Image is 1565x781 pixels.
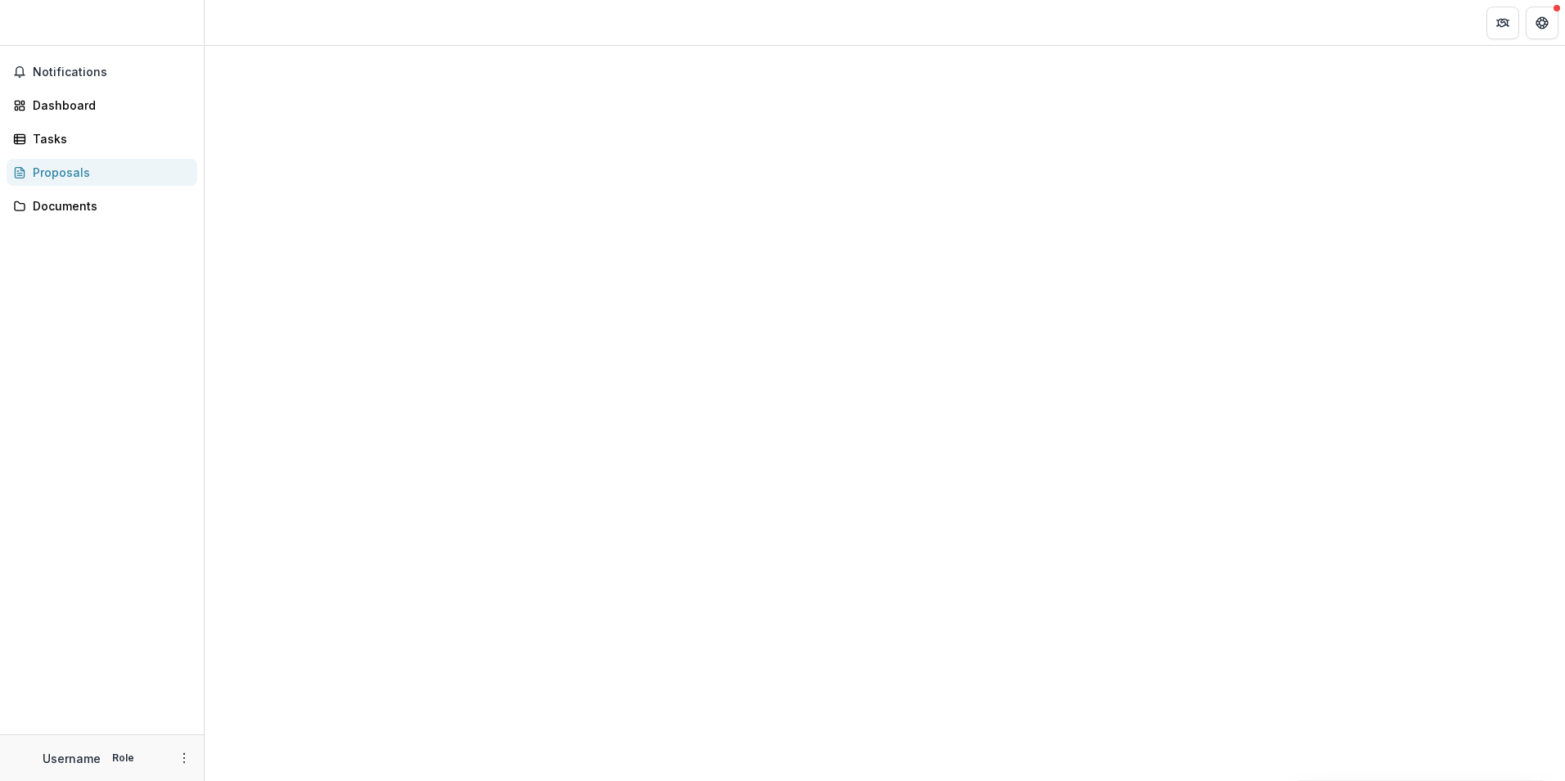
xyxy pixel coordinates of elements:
div: Tasks [33,130,184,147]
a: Tasks [7,125,197,152]
a: Proposals [7,159,197,186]
div: Documents [33,197,184,214]
button: Notifications [7,59,197,85]
p: Role [107,751,139,765]
button: Get Help [1526,7,1558,39]
a: Dashboard [7,92,197,119]
p: Username [43,750,101,767]
div: Dashboard [33,97,184,114]
span: Notifications [33,65,191,79]
div: Proposals [33,164,184,181]
button: More [174,748,194,768]
button: Partners [1486,7,1519,39]
a: Documents [7,192,197,219]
